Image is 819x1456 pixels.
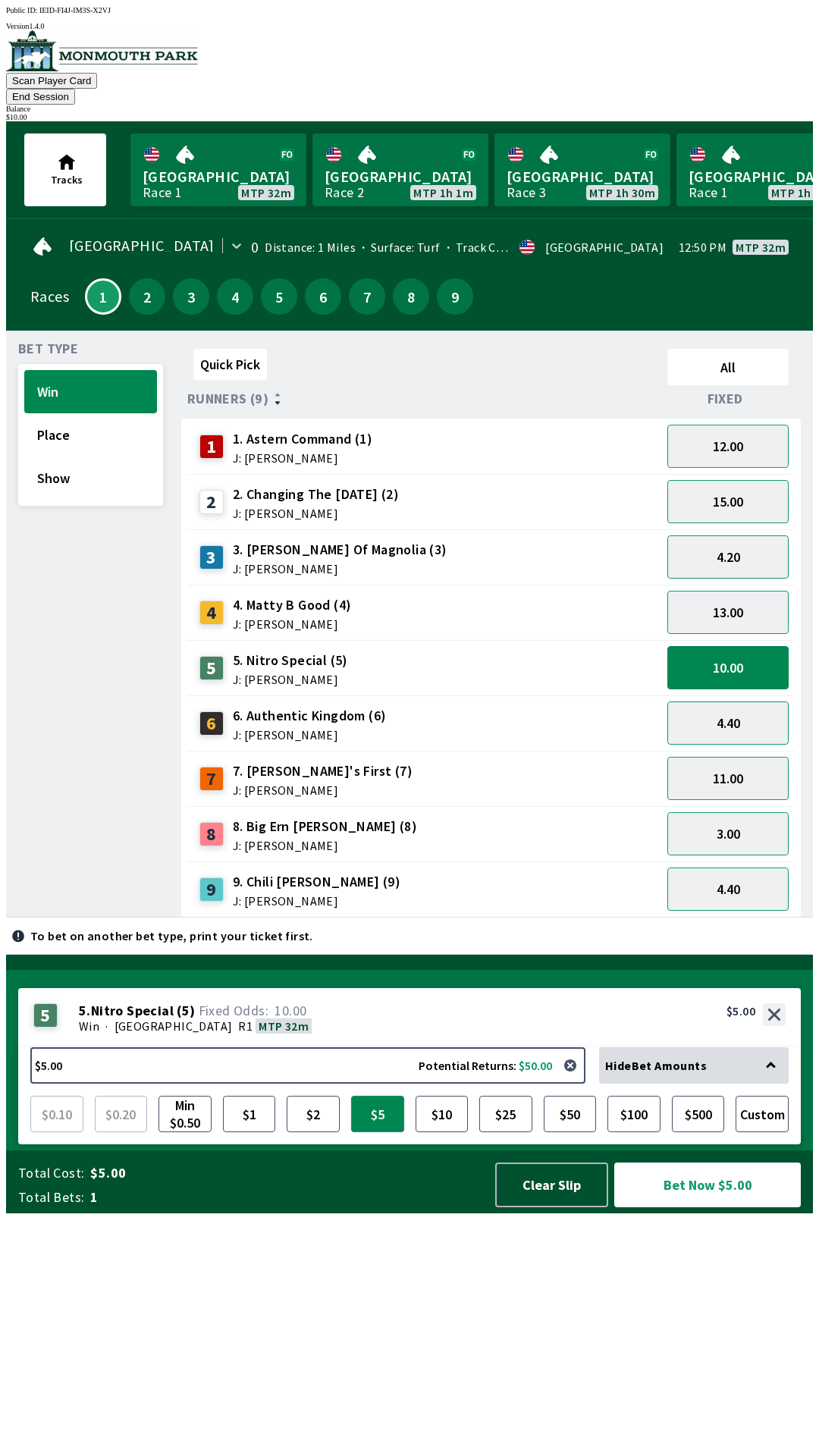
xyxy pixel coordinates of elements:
button: $100 [607,1096,661,1132]
span: $100 [611,1100,657,1128]
span: Win [79,1018,99,1034]
button: 4.40 [667,868,789,911]
button: $10 [416,1096,469,1132]
span: ( 5 ) [177,1003,195,1018]
span: [GEOGRAPHIC_DATA] [69,240,215,252]
span: Win [37,383,144,400]
div: Public ID: [6,6,813,14]
span: 4 [221,291,249,302]
div: 8 [199,822,224,846]
button: End Session [6,89,75,105]
span: 1 [90,1188,481,1207]
span: 4.40 [717,714,740,732]
button: Scan Player Card [6,73,97,89]
span: 5 [265,291,293,302]
button: 11.00 [667,757,789,800]
span: $1 [227,1100,272,1128]
span: J: [PERSON_NAME] [233,507,399,519]
a: [GEOGRAPHIC_DATA]Race 3MTP 1h 30m [494,133,670,206]
button: 3.00 [667,812,789,855]
button: 4.40 [667,701,789,745]
span: Total Bets: [18,1188,84,1207]
a: [GEOGRAPHIC_DATA]Race 1MTP 32m [130,133,306,206]
span: MTP 32m [241,187,291,199]
span: 3. [PERSON_NAME] Of Magnolia (3) [233,540,447,560]
button: Tracks [24,133,106,206]
span: J: [PERSON_NAME] [233,895,400,907]
span: Hide Bet Amounts [605,1058,707,1073]
span: 1. Astern Command (1) [233,429,372,449]
div: 4 [199,601,224,625]
div: $ 10.00 [6,113,813,121]
span: $2 [290,1100,336,1128]
button: Win [24,370,157,413]
div: Race 1 [143,187,182,199]
span: Track Condition: Firm [441,240,574,255]
button: $5 [351,1096,404,1132]
span: · [105,1018,108,1034]
span: IEID-FI4J-IM3S-X2VJ [39,6,111,14]
div: Races [30,290,69,303]
span: Runners (9) [187,393,268,405]
span: [GEOGRAPHIC_DATA] [143,167,294,187]
button: Quick Pick [193,349,267,380]
span: MTP 32m [259,1018,309,1034]
div: 9 [199,877,224,902]
span: 12:50 PM [679,241,726,253]
button: 13.00 [667,591,789,634]
div: 2 [199,490,224,514]
span: $25 [483,1100,529,1128]
span: Bet Type [18,343,78,355]
button: $500 [672,1096,725,1132]
div: 3 [199,545,224,570]
span: J: [PERSON_NAME] [233,729,387,741]
button: All [667,349,789,385]
div: [GEOGRAPHIC_DATA] [545,241,664,253]
button: 15.00 [667,480,789,523]
span: 6 [309,291,337,302]
div: Race 3 [507,187,546,199]
button: 5 [261,278,297,315]
button: 9 [437,278,473,315]
span: 12.00 [713,438,743,455]
span: 9 [441,291,469,302]
span: J: [PERSON_NAME] [233,839,417,852]
button: Min $0.50 [158,1096,212,1132]
button: $1 [223,1096,276,1132]
span: 13.00 [713,604,743,621]
p: To bet on another bet type, print your ticket first. [30,930,313,942]
span: Quick Pick [200,356,260,373]
div: 5 [199,656,224,680]
span: $500 [676,1100,721,1128]
span: Min $0.50 [162,1100,208,1128]
span: $5.00 [90,1164,481,1182]
div: $5.00 [726,1003,755,1018]
span: 4.40 [717,880,740,898]
div: Race 2 [325,187,364,199]
button: Bet Now $5.00 [614,1163,801,1207]
span: Clear Slip [509,1176,595,1194]
span: 4.20 [717,548,740,566]
span: 8 [397,291,425,302]
span: Surface: Turf [356,240,441,255]
span: Nitro Special [91,1003,174,1018]
button: 8 [393,278,429,315]
span: 5 . [79,1003,91,1018]
span: MTP 32m [736,241,786,253]
button: 4.20 [667,535,789,579]
span: Show [37,469,144,487]
div: 0 [251,241,259,253]
div: 1 [199,435,224,459]
span: [GEOGRAPHIC_DATA] [325,167,476,187]
span: 2. Changing The [DATE] (2) [233,485,399,504]
span: J: [PERSON_NAME] [233,452,372,464]
button: 1 [85,278,121,315]
span: J: [PERSON_NAME] [233,618,352,630]
span: 1 [90,293,116,300]
span: [GEOGRAPHIC_DATA] [115,1018,233,1034]
button: Custom [736,1096,789,1132]
div: Fixed [661,391,795,406]
span: 7 [353,291,381,302]
span: 3 [177,291,206,302]
button: 6 [305,278,341,315]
